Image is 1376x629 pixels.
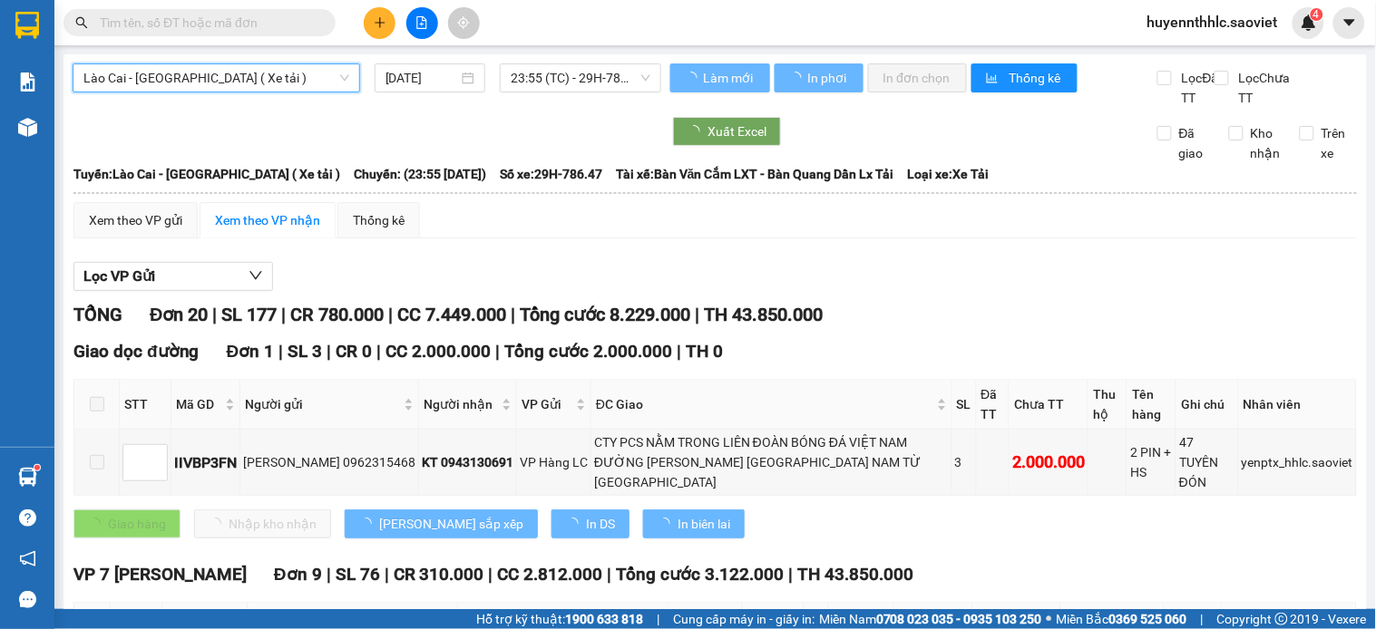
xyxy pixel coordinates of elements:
[1311,8,1323,21] sup: 4
[18,73,37,92] img: solution-icon
[73,304,122,325] span: TỔNG
[327,564,331,585] span: |
[1275,613,1288,625] span: copyright
[704,304,823,325] span: TH 43.850.000
[364,7,395,39] button: plus
[281,304,286,325] span: |
[385,564,389,585] span: |
[1333,7,1365,39] button: caret-down
[1109,612,1187,626] strong: 0369 525 060
[457,16,470,29] span: aim
[290,304,384,325] span: CR 780.000
[617,564,785,585] span: Tổng cước 3.122.000
[83,64,349,92] span: Lào Cai - Hà Nội ( Xe tải )
[89,210,182,230] div: Xem theo VP gửi
[1133,11,1293,34] span: huyennthhlc.saoviet
[1009,68,1063,88] span: Thống kê
[673,609,815,629] span: Cung cấp máy in - giấy in:
[73,509,181,538] button: Giao hàng
[15,12,39,39] img: logo-vxr
[977,380,1010,430] th: Đã TT
[73,262,273,291] button: Lọc VP Gửi
[194,509,331,538] button: Nhập kho nhận
[1130,442,1173,482] div: 2 PIN + HS
[376,341,381,362] span: |
[448,7,480,39] button: aim
[1314,123,1358,163] span: Trên xe
[522,394,572,414] span: VP Gửi
[798,564,914,585] span: TH 43.850.000
[19,591,36,608] span: message
[379,514,523,534] span: [PERSON_NAME] sắp xếp
[586,514,615,534] span: In DS
[657,609,659,629] span: |
[971,63,1078,92] button: bar-chartThống kê
[19,550,36,567] span: notification
[616,164,894,184] span: Tài xế: Bàn Văn Cắm LXT - Bàn Quang Dần Lx Tải
[551,509,629,538] button: In DS
[354,164,486,184] span: Chuyến: (23:55 [DATE])
[511,64,650,92] span: 23:55 (TC) - 29H-786.47
[345,509,538,538] button: [PERSON_NAME] sắp xếp
[336,341,372,362] span: CR 0
[288,341,322,362] span: SL 3
[1127,380,1176,430] th: Tên hàng
[908,164,990,184] span: Loại xe: Xe Tải
[789,564,794,585] span: |
[807,68,849,88] span: In phơi
[952,380,977,430] th: SL
[394,564,484,585] span: CR 310.000
[353,210,405,230] div: Thống kê
[495,341,500,362] span: |
[876,612,1042,626] strong: 0708 023 035 - 0935 103 250
[100,13,314,33] input: Tìm tên, số ĐT hoặc mã đơn
[688,125,708,138] span: loading
[73,564,247,585] span: VP 7 [PERSON_NAME]
[476,609,643,629] span: Hỗ trợ kỹ thuật:
[18,468,37,487] img: warehouse-icon
[686,341,723,362] span: TH 0
[1232,68,1301,108] span: Lọc Chưa TT
[73,167,340,181] b: Tuyến: Lào Cai - [GEOGRAPHIC_DATA] ( Xe tải )
[120,380,171,430] th: STT
[1176,380,1239,430] th: Ghi chú
[520,304,690,325] span: Tổng cước 8.229.000
[1175,68,1222,108] span: Lọc Đã TT
[359,518,379,530] span: loading
[274,564,322,585] span: Đơn 9
[498,564,603,585] span: CC 2.812.000
[415,16,428,29] span: file-add
[594,432,949,492] div: CTY PCS NẰM TRONG LIÊN ĐOÀN BÓNG ĐÁ VIỆT NAM ĐƯỜNG [PERSON_NAME] [GEOGRAPHIC_DATA] NAM TỪ [GEOGRA...
[677,341,681,362] span: |
[986,72,1001,86] span: bar-chart
[678,514,730,534] span: In biên lai
[695,304,699,325] span: |
[566,518,586,530] span: loading
[1342,15,1358,31] span: caret-down
[658,518,678,530] span: loading
[75,16,88,29] span: search
[955,452,973,472] div: 3
[504,341,672,362] span: Tổng cước 2.000.000
[422,452,513,472] div: KT 0943130691
[374,16,386,29] span: plus
[171,430,240,496] td: IIVBP3FN
[1088,380,1127,430] th: Thu hộ
[819,609,1042,629] span: Miền Nam
[643,509,745,538] button: In biên lai
[397,304,506,325] span: CC 7.449.000
[703,68,756,88] span: Làm mới
[385,68,459,88] input: 14/09/2025
[670,63,770,92] button: Làm mới
[1201,609,1204,629] span: |
[1244,123,1288,163] span: Kho nhận
[1239,380,1357,430] th: Nhân viên
[406,7,438,39] button: file-add
[511,304,515,325] span: |
[424,394,498,414] span: Người nhận
[1010,380,1088,430] th: Chưa TT
[1012,450,1085,475] div: 2.000.000
[1301,15,1317,31] img: icon-new-feature
[249,268,263,283] span: down
[1172,123,1215,163] span: Đã giao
